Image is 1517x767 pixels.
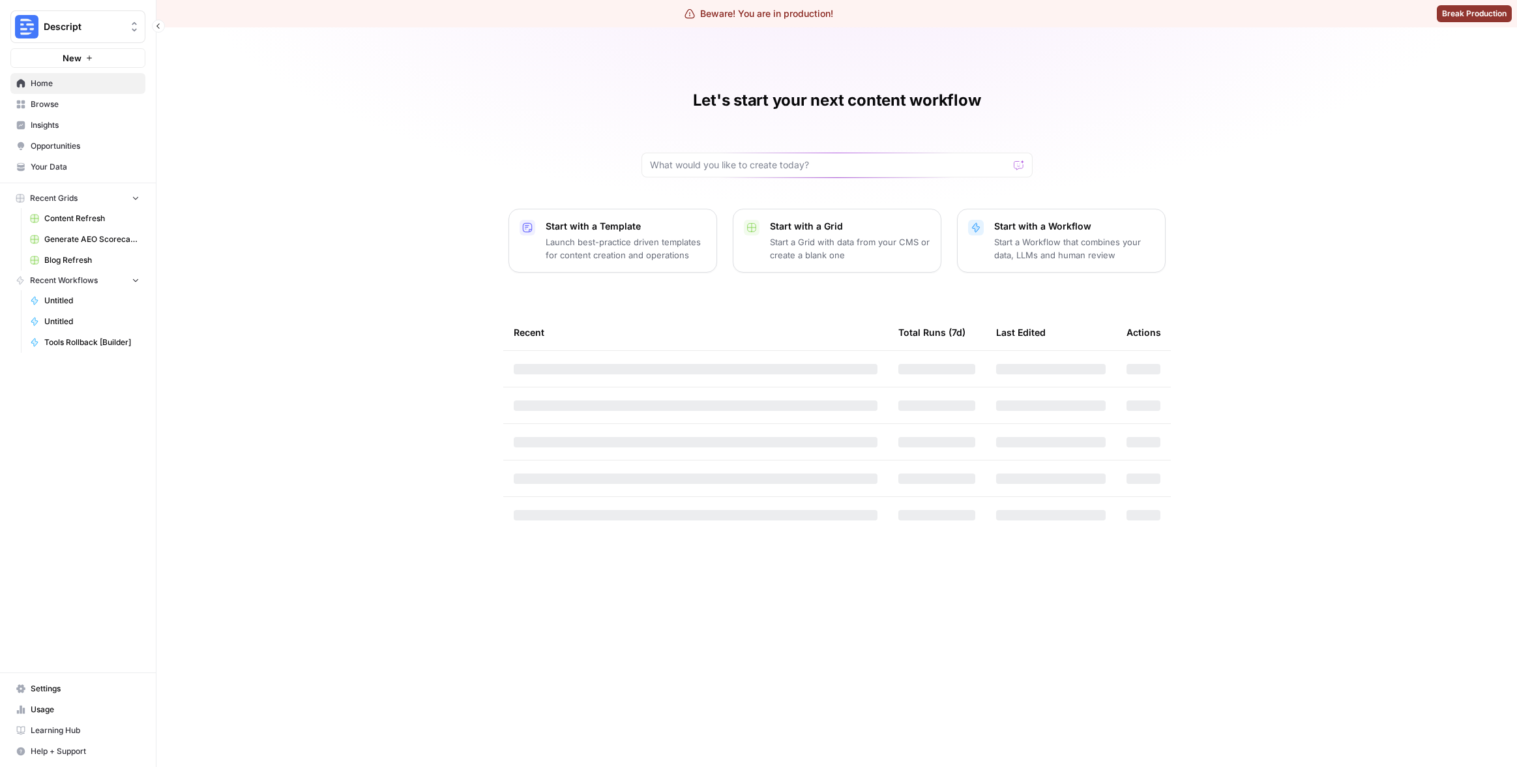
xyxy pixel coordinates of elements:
[44,20,123,33] span: Descript
[24,290,145,311] a: Untitled
[996,314,1046,350] div: Last Edited
[31,704,140,715] span: Usage
[10,10,145,43] button: Workspace: Descript
[994,220,1155,233] p: Start with a Workflow
[10,271,145,290] button: Recent Workflows
[24,229,145,250] a: Generate AEO Scorecard (1)
[31,725,140,736] span: Learning Hub
[10,720,145,741] a: Learning Hub
[693,90,981,111] h1: Let's start your next content workflow
[546,235,706,262] p: Launch best-practice driven templates for content creation and operations
[24,250,145,271] a: Blog Refresh
[10,699,145,720] a: Usage
[898,314,965,350] div: Total Runs (7d)
[44,316,140,327] span: Untitled
[1437,5,1512,22] button: Break Production
[514,314,877,350] div: Recent
[770,220,930,233] p: Start with a Grid
[10,94,145,115] a: Browse
[10,136,145,157] a: Opportunities
[31,98,140,110] span: Browse
[10,48,145,68] button: New
[685,7,833,20] div: Beware! You are in production!
[30,192,78,204] span: Recent Grids
[770,235,930,262] p: Start a Grid with data from your CMS or create a blank one
[733,209,941,273] button: Start with a GridStart a Grid with data from your CMS or create a blank one
[10,741,145,762] button: Help + Support
[10,188,145,208] button: Recent Grids
[30,275,98,286] span: Recent Workflows
[63,52,81,65] span: New
[10,678,145,699] a: Settings
[44,233,140,245] span: Generate AEO Scorecard (1)
[10,73,145,94] a: Home
[44,213,140,224] span: Content Refresh
[24,208,145,229] a: Content Refresh
[24,332,145,353] a: Tools Rollback [Builder]
[957,209,1166,273] button: Start with a WorkflowStart a Workflow that combines your data, LLMs and human review
[31,745,140,757] span: Help + Support
[546,220,706,233] p: Start with a Template
[15,15,38,38] img: Descript Logo
[44,295,140,307] span: Untitled
[31,119,140,131] span: Insights
[1442,8,1507,20] span: Break Production
[994,235,1155,262] p: Start a Workflow that combines your data, LLMs and human review
[31,683,140,695] span: Settings
[508,209,717,273] button: Start with a TemplateLaunch best-practice driven templates for content creation and operations
[1127,314,1161,350] div: Actions
[10,157,145,177] a: Your Data
[44,254,140,266] span: Blog Refresh
[31,161,140,173] span: Your Data
[24,311,145,332] a: Untitled
[31,78,140,89] span: Home
[10,115,145,136] a: Insights
[31,140,140,152] span: Opportunities
[650,158,1009,172] input: What would you like to create today?
[44,337,140,348] span: Tools Rollback [Builder]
